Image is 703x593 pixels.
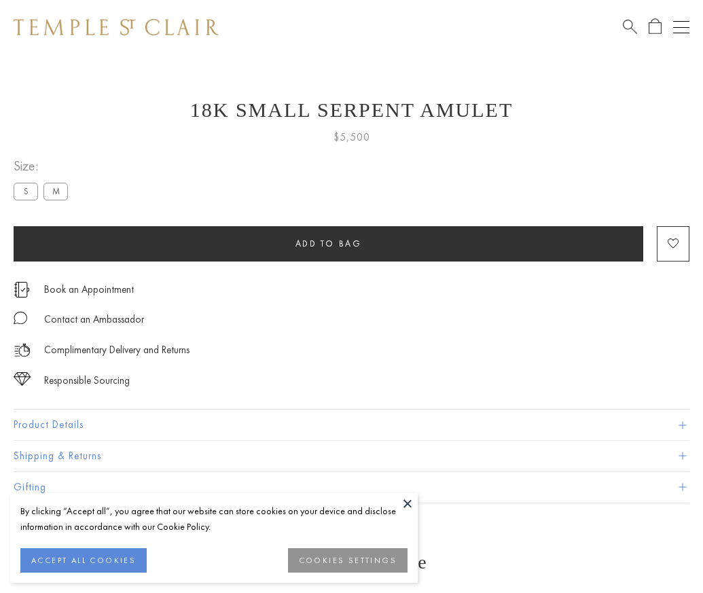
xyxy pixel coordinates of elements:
[44,372,130,389] div: Responsible Sourcing
[14,311,27,325] img: MessageIcon-01_2.svg
[14,226,643,262] button: Add to bag
[14,155,73,177] span: Size:
[14,98,689,122] h1: 18K Small Serpent Amulet
[20,548,147,573] button: ACCEPT ALL COOKIES
[44,311,144,328] div: Contact an Ambassador
[14,372,31,386] img: icon_sourcing.svg
[334,128,370,146] span: $5,500
[14,342,31,359] img: icon_delivery.svg
[14,410,689,440] button: Product Details
[14,441,689,471] button: Shipping & Returns
[14,183,38,200] label: S
[673,19,689,35] button: Open navigation
[20,503,408,535] div: By clicking “Accept all”, you agree that our website can store cookies on your device and disclos...
[43,183,68,200] label: M
[649,18,662,35] a: Open Shopping Bag
[623,18,637,35] a: Search
[14,472,689,503] button: Gifting
[14,282,30,298] img: icon_appointment.svg
[14,19,219,35] img: Temple St. Clair
[288,548,408,573] button: COOKIES SETTINGS
[44,342,190,359] p: Complimentary Delivery and Returns
[44,282,134,297] a: Book an Appointment
[295,238,362,249] span: Add to bag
